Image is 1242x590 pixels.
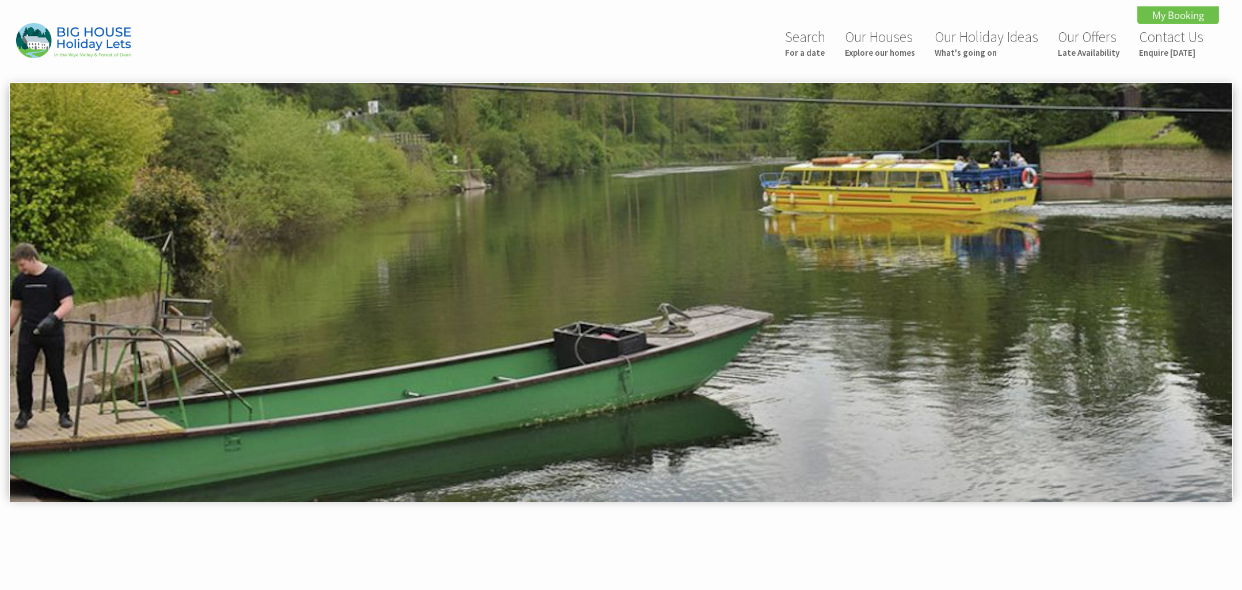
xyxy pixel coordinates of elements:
a: SearchFor a date [785,28,825,58]
small: Enquire [DATE] [1139,47,1203,58]
small: For a date [785,47,825,58]
small: Explore our homes [845,47,915,58]
small: What's going on [935,47,1038,58]
a: Contact UsEnquire [DATE] [1139,28,1203,58]
a: Our OffersLate Availability [1058,28,1119,58]
small: Late Availability [1058,47,1119,58]
img: Big House Holiday Lets [16,23,131,58]
a: Our Holiday IdeasWhat's going on [935,28,1038,58]
a: Our HousesExplore our homes [845,28,915,58]
a: My Booking [1137,6,1219,24]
